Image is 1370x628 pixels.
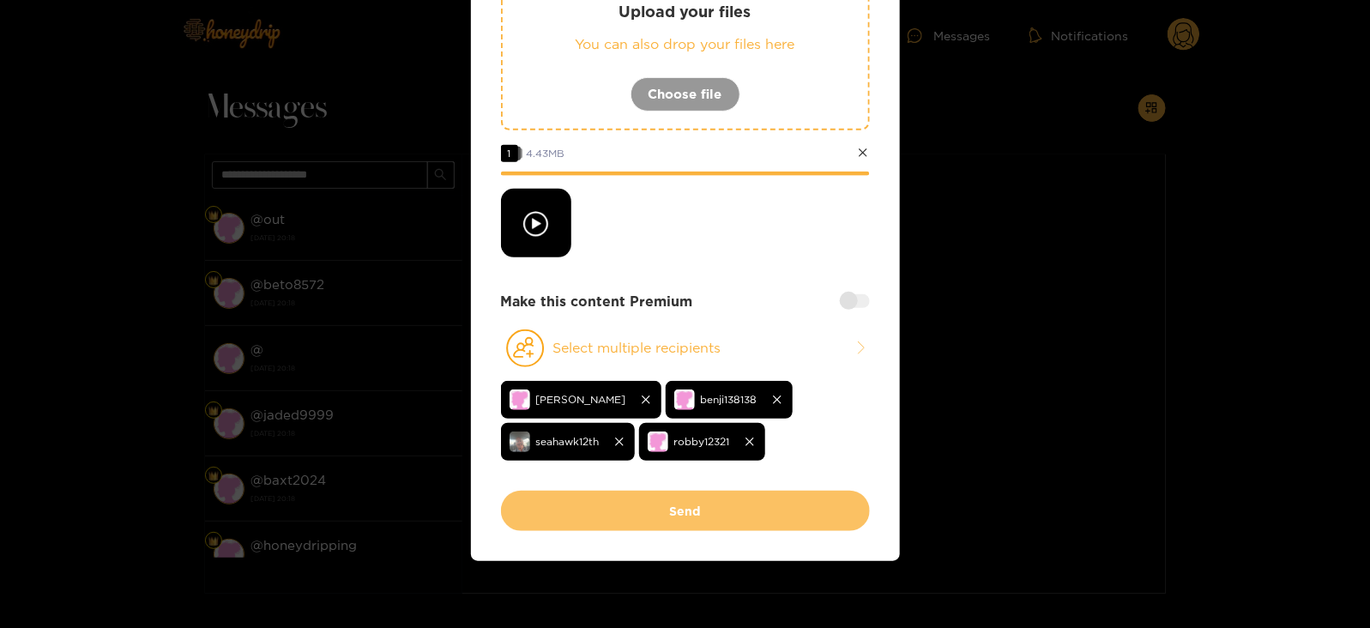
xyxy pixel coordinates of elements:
[674,389,695,410] img: no-avatar.png
[501,145,518,162] span: 1
[510,432,530,452] img: 8a4e8-img_3262.jpeg
[701,389,757,409] span: benji138138
[536,432,600,451] span: seahawk12th
[501,329,870,368] button: Select multiple recipients
[501,491,870,531] button: Send
[648,432,668,452] img: no-avatar.png
[631,77,740,112] button: Choose file
[501,292,693,311] strong: Make this content Premium
[674,432,730,451] span: robby12321
[510,389,530,410] img: no-avatar.png
[537,2,834,21] p: Upload your files
[537,34,834,54] p: You can also drop your files here
[536,389,626,409] span: [PERSON_NAME]
[527,148,565,159] span: 4.43 MB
